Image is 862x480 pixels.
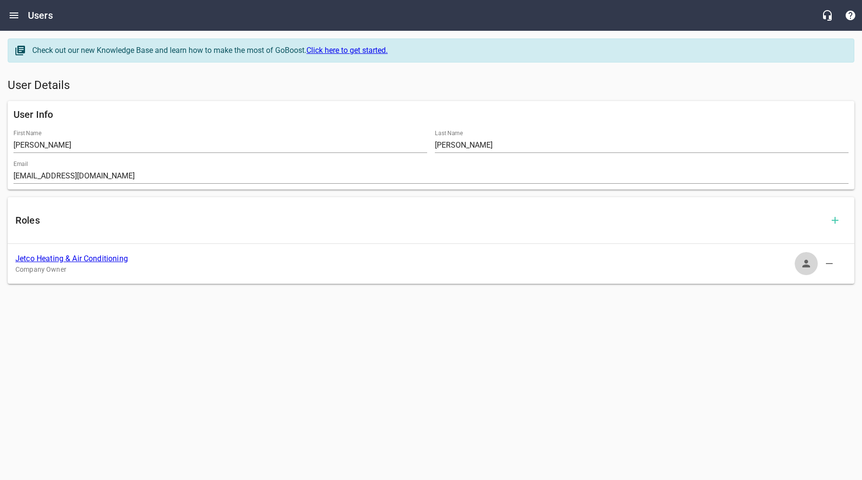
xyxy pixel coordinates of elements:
h6: Roles [15,213,824,228]
button: Support Portal [839,4,862,27]
p: Company Owner [15,265,831,275]
button: Live Chat [816,4,839,27]
button: Open drawer [2,4,25,27]
button: Add Role [824,209,847,232]
h6: User Info [13,107,849,122]
label: Last Name [435,130,463,136]
a: Click here to get started. [306,46,388,55]
label: Email [13,161,28,167]
button: Delete Role [818,252,841,275]
h5: User Details [8,78,854,93]
a: Jetco Heating & Air Conditioning [15,254,128,263]
div: Check out our new Knowledge Base and learn how to make the most of GoBoost. [32,45,844,56]
h6: Users [28,8,53,23]
label: First Name [13,130,41,136]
